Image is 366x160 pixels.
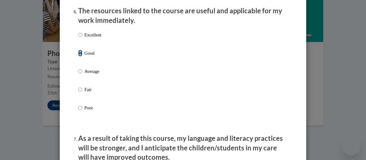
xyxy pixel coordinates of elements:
[78,50,82,57] input: Good
[78,86,82,93] input: Fair
[84,50,101,57] p: Good
[84,86,101,93] p: Fair
[78,32,82,38] input: Excellent
[78,104,82,111] input: Poor
[78,6,288,25] p: The resources linked to the course are useful and applicable for my work immediately.
[84,68,101,75] p: Average
[84,104,101,111] p: Poor
[84,32,101,38] p: Excellent
[78,68,82,75] input: Average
